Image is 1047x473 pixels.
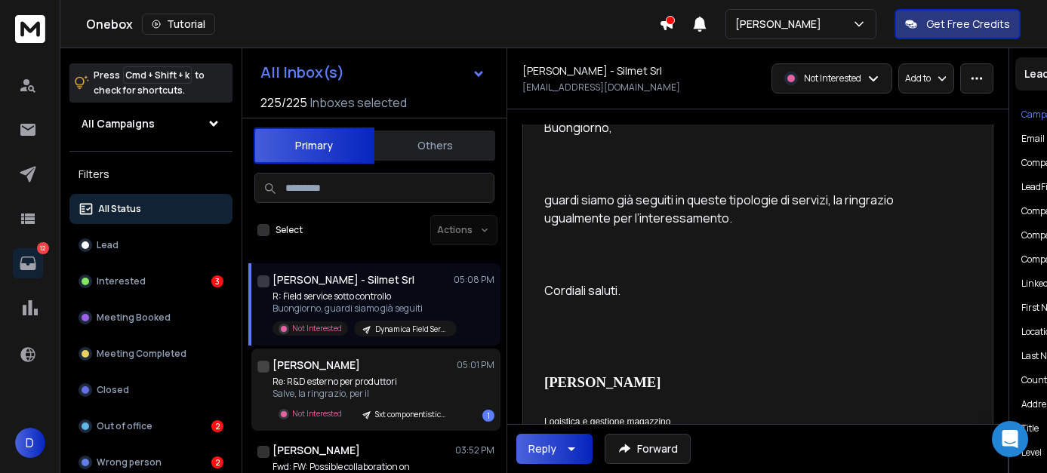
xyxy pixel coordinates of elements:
[276,224,303,236] label: Select
[375,409,448,420] p: Sxt componentistica ottobre
[516,434,593,464] button: Reply
[375,324,448,335] p: Dynamica Field Service - ottobre
[454,274,494,286] p: 05:08 PM
[97,456,162,468] p: Wrong person
[69,194,232,224] button: All Status
[211,275,223,287] div: 3
[544,416,670,427] span: Logistica e gestione magazzino
[97,312,171,324] p: Meeting Booked
[273,376,454,388] p: Re: R&D esterno per produttori
[895,9,1021,39] button: Get Free Credits
[735,17,827,32] p: [PERSON_NAME]
[528,441,556,456] div: Reply
[1021,447,1042,459] p: level
[273,388,454,400] p: Salve, la ringrazio, per il
[273,303,454,315] p: Buongiorno, guardi siamo già seguiti
[37,242,49,254] p: 12
[482,410,494,422] div: 1
[605,434,691,464] button: Forward
[260,94,307,112] span: 225 / 225
[98,203,141,215] p: All Status
[273,461,442,473] p: Fwd: FW: Possible collaboration on
[1021,133,1045,145] p: Email
[926,17,1010,32] p: Get Free Credits
[905,72,931,84] p: Add to
[15,428,45,458] button: D
[273,443,360,458] h1: [PERSON_NAME]
[544,282,621,299] span: Cordiali saluti.
[254,127,374,164] button: Primary
[97,420,152,432] p: Out of office
[992,421,1028,457] div: Open Intercom Messenger
[522,81,680,94] p: [EMAIL_ADDRESS][DOMAIN_NAME]
[82,116,155,131] h1: All Campaigns
[544,192,896,226] span: guardi siamo già seguiti in queste tipologie di servizi, la ringrazio ugualmente per l’interessam...
[69,266,232,296] button: Interested3
[69,339,232,369] button: Meeting Completed
[69,375,232,405] button: Closed
[123,66,192,84] span: Cmd + Shift + k
[455,444,494,456] p: 03:52 PM
[374,129,495,162] button: Others
[260,65,344,80] h1: All Inbox(s)
[69,411,232,441] button: Out of office2
[804,72,861,84] p: Not Interested
[292,323,342,334] p: Not Interested
[69,164,232,185] h3: Filters
[544,119,612,136] span: Buongiorno,
[69,109,232,139] button: All Campaigns
[97,239,119,251] p: Lead
[522,63,662,78] h1: [PERSON_NAME] - Silmet Srl
[69,230,232,260] button: Lead
[94,68,205,98] p: Press to check for shortcuts.
[273,358,360,373] h1: [PERSON_NAME]
[544,374,661,390] span: [PERSON_NAME]
[69,303,232,333] button: Meeting Booked
[142,14,215,35] button: Tutorial
[248,57,497,88] button: All Inbox(s)
[457,359,494,371] p: 05:01 PM
[211,420,223,432] div: 2
[273,272,414,287] h1: [PERSON_NAME] - Silmet Srl
[292,408,342,419] p: Not Interested
[211,456,223,468] div: 2
[1021,422,1039,435] p: title
[97,275,146,287] p: Interested
[97,348,186,360] p: Meeting Completed
[310,94,407,112] h3: Inboxes selected
[273,290,454,303] p: R: Field service sotto controllo
[86,14,659,35] div: Onebox
[97,384,129,396] p: Closed
[13,248,43,278] a: 12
